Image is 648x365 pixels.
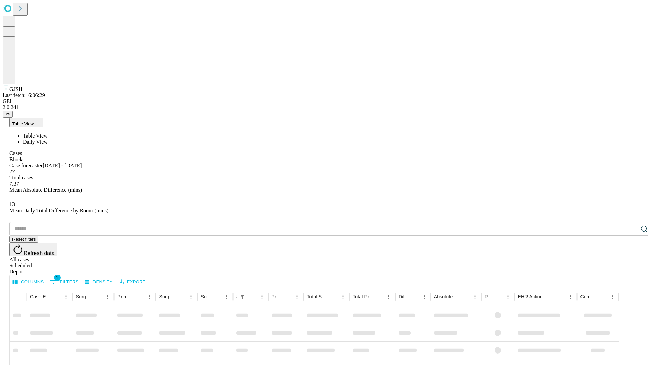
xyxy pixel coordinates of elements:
button: Sort [52,292,61,301]
button: Sort [494,292,503,301]
div: EHR Action [518,294,542,299]
button: Menu [338,292,348,301]
button: Density [83,277,114,287]
span: GJSH [9,86,22,92]
button: Menu [607,292,617,301]
button: Menu [222,292,231,301]
button: Menu [144,292,154,301]
button: Menu [186,292,196,301]
button: Table View [9,118,43,127]
div: Surgery Date [201,294,212,299]
button: Sort [329,292,338,301]
button: Sort [212,292,222,301]
button: Sort [375,292,384,301]
button: Menu [384,292,394,301]
button: Export [117,277,147,287]
button: Reset filters [9,236,38,243]
span: 1 [54,274,61,281]
button: Sort [93,292,103,301]
span: Refresh data [24,250,55,256]
button: Sort [461,292,470,301]
span: Reset filters [12,237,36,242]
div: Surgeon Name [76,294,93,299]
button: Sort [543,292,553,301]
div: Primary Service [117,294,134,299]
span: Table View [12,121,34,126]
span: 7.37 [9,181,19,187]
button: @ [3,111,13,118]
button: Show filters [48,276,80,287]
div: Resolved in EHR [485,294,493,299]
div: Total Scheduled Duration [307,294,328,299]
div: Case Epic Id [30,294,51,299]
div: Absolute Difference [434,294,460,299]
button: Sort [248,292,257,301]
button: Show filters [238,292,247,301]
div: Difference [399,294,409,299]
span: 27 [9,169,15,174]
span: Table View [23,133,48,139]
span: Total cases [9,175,33,180]
button: Menu [257,292,267,301]
span: @ [5,112,10,117]
span: Case forecaster [9,163,43,168]
span: Daily View [23,139,48,145]
span: Mean Daily Total Difference by Room (mins) [9,208,108,213]
span: 13 [9,201,15,207]
button: Select columns [11,277,46,287]
button: Menu [292,292,302,301]
div: Surgery Name [159,294,176,299]
button: Refresh data [9,243,57,256]
button: Menu [103,292,112,301]
button: Menu [566,292,575,301]
div: Scheduled In Room Duration [236,294,237,299]
button: Menu [61,292,71,301]
div: GEI [3,98,645,104]
button: Menu [503,292,513,301]
div: 2.0.241 [3,104,645,111]
button: Sort [135,292,144,301]
div: 1 active filter [238,292,247,301]
button: Sort [283,292,292,301]
div: Predicted In Room Duration [272,294,282,299]
span: Mean Absolute Difference (mins) [9,187,82,193]
span: [DATE] - [DATE] [43,163,82,168]
button: Sort [177,292,186,301]
span: Last fetch: 16:06:29 [3,92,45,98]
button: Sort [410,292,420,301]
button: Menu [420,292,429,301]
div: Total Predicted Duration [353,294,374,299]
div: Comments [580,294,597,299]
button: Sort [598,292,607,301]
button: Menu [470,292,480,301]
